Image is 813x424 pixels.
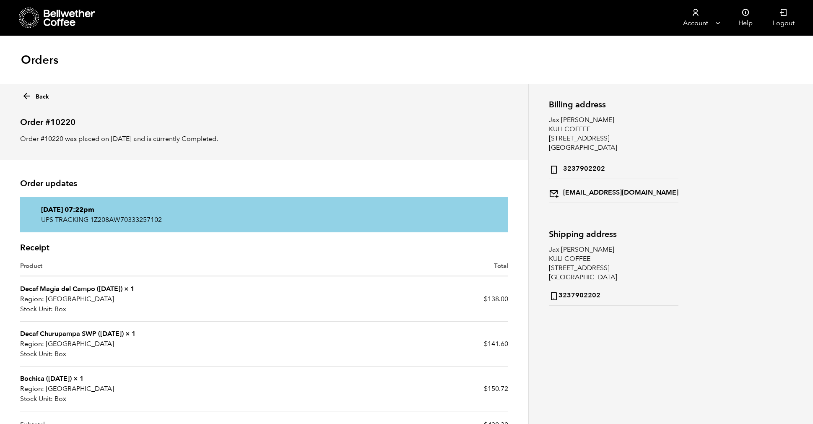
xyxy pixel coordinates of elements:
h2: Shipping address [549,229,678,239]
p: UPS TRACKING 1Z208AW70333257102 [41,215,487,225]
strong: Stock Unit: [20,394,53,404]
strong: Stock Unit: [20,304,53,314]
th: Product [20,261,264,277]
p: [GEOGRAPHIC_DATA] [20,294,264,304]
p: Box [20,349,264,359]
h2: Order updates [20,179,508,189]
p: Order #10220 was placed on [DATE] and is currently Completed. [20,134,508,144]
h2: Receipt [20,243,508,253]
strong: Region: [20,294,44,304]
strong: 3237902202 [549,289,600,301]
strong: × 1 [125,329,136,338]
strong: Region: [20,384,44,394]
address: Jax [PERSON_NAME] KULI COFFEE [STREET_ADDRESS] [GEOGRAPHIC_DATA] [549,115,678,203]
strong: [EMAIL_ADDRESS][DOMAIN_NAME] [549,186,678,198]
bdi: 141.60 [484,339,508,349]
a: Back [22,89,49,101]
span: $ [484,339,488,349]
h1: Orders [21,52,58,68]
a: Bochica ([DATE]) [20,374,72,383]
p: Box [20,304,264,314]
strong: × 1 [73,374,84,383]
p: Box [20,394,264,404]
th: Total [264,261,508,277]
a: Decaf Magia del Campo ([DATE]) [20,284,122,294]
strong: 3237902202 [549,162,605,174]
strong: Region: [20,339,44,349]
h2: Billing address [549,100,678,109]
h2: Order #10220 [20,110,508,127]
span: $ [484,294,488,304]
bdi: 138.00 [484,294,508,304]
p: [DATE] 07:22pm [41,205,487,215]
address: Jax [PERSON_NAME] KULI COFFEE [STREET_ADDRESS] [GEOGRAPHIC_DATA] [549,245,678,306]
a: Decaf Churupampa SWP ([DATE]) [20,329,124,338]
p: [GEOGRAPHIC_DATA] [20,384,264,394]
p: [GEOGRAPHIC_DATA] [20,339,264,349]
strong: × 1 [124,284,135,294]
strong: Stock Unit: [20,349,53,359]
bdi: 150.72 [484,384,508,393]
span: $ [484,384,488,393]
